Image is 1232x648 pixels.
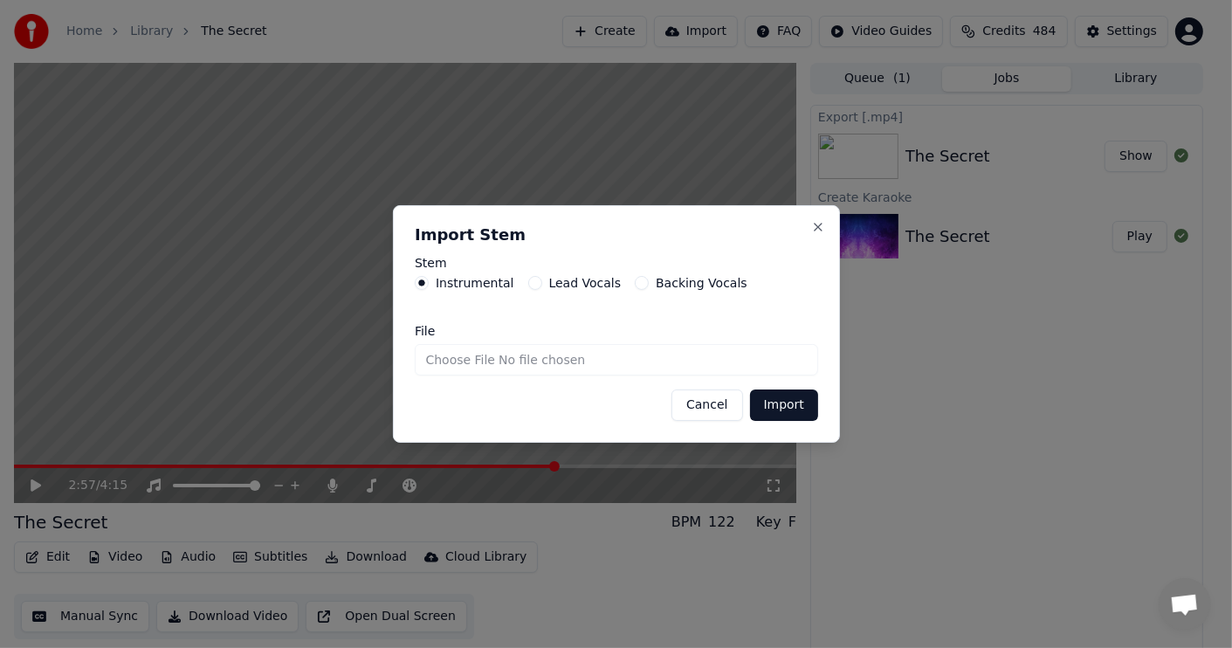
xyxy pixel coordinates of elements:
button: Import [749,389,817,421]
label: Stem [415,257,818,269]
label: Backing Vocals [656,277,747,289]
label: Lead Vocals [548,277,621,289]
label: Instrumental [436,277,514,289]
h2: Import Stem [415,227,818,243]
label: File [415,325,818,337]
button: Cancel [671,389,742,421]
